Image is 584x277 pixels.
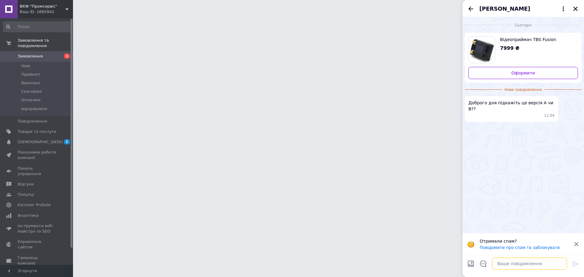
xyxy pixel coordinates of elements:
span: Повідомлення [18,119,47,124]
button: [PERSON_NAME] [479,5,567,13]
button: Назад [467,5,474,12]
span: ВКФ "Промсервіс" [20,4,65,9]
p: Отримали спам? [480,238,570,244]
span: Сьогодні [512,23,534,28]
span: Оплачені [21,97,40,103]
span: Показники роботи компанії [18,150,56,161]
span: Інструменти веб-майстра та SEO [18,223,56,234]
span: Відеоприймач TBS Fusion [500,36,573,43]
img: 6677404086_w640_h640_videoprijmach-tbs-fusion.jpg [469,37,495,63]
button: Повідомити про спам та заблокувати [480,245,560,250]
span: 1 [64,139,70,144]
span: відправлено [21,106,47,112]
span: 1 [64,54,70,59]
span: Нові [21,63,30,69]
span: Покупці [18,192,34,197]
span: Управління сайтом [18,239,56,250]
span: Прийняті [21,72,40,77]
span: Виконані [21,80,40,86]
div: 12.08.2025 [465,22,582,28]
span: Скасовані [21,89,42,94]
button: Закрити [572,5,579,12]
span: Нове повідомлення [502,87,544,92]
span: Панель управління [18,166,56,177]
span: Каталог ProSale [18,202,50,208]
span: Відгуки [18,182,33,187]
button: Відкрити шаблони відповідей [479,260,487,268]
span: [DEMOGRAPHIC_DATA] [18,139,63,145]
span: 7999 ₴ [500,45,520,51]
a: Оформити [468,67,578,79]
div: Ваш ID: 1665942 [20,9,73,15]
span: [PERSON_NAME] [479,5,530,13]
span: Замовлення та повідомлення [18,38,73,49]
span: Замовлення [18,54,43,59]
span: 12:04 12.08.2025 [544,113,555,118]
span: Товари та послуги [18,129,56,134]
span: Аналітика [18,213,39,218]
img: :face_with_monocle: [467,241,474,248]
input: Пошук [3,21,72,32]
a: Переглянути товар [468,36,578,63]
span: Гаманець компанії [18,255,56,266]
span: Доброго дня підкажіть це версія А чи B?? [468,100,554,112]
